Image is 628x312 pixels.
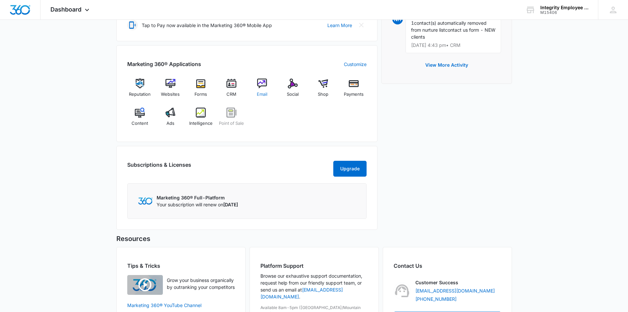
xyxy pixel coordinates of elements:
[219,120,244,127] span: Point of Sale
[394,262,501,270] h2: Contact Us
[166,120,174,127] span: Ads
[161,91,180,98] span: Websites
[127,275,163,295] img: Quick Overview Video
[189,120,213,127] span: Intelligence
[116,234,512,244] h5: Resources
[194,91,207,98] span: Forms
[311,79,336,102] a: Shop
[411,20,487,33] span: contact(s) automatically removed from nurture list
[260,262,368,270] h2: Platform Support
[318,91,328,98] span: Shop
[327,22,352,29] a: Learn More
[157,201,238,208] p: Your subscription will renew on
[540,5,588,10] div: account name
[411,27,495,40] span: contact us form - NEW clients
[219,79,244,102] a: CRM
[344,91,364,98] span: Payments
[287,91,299,98] span: Social
[167,277,235,291] p: Grow your business organically by outranking your competitors
[344,61,367,68] a: Customize
[138,197,153,204] img: Marketing 360 Logo
[356,20,367,30] button: Close
[415,295,457,302] a: [PHONE_NUMBER]
[129,91,151,98] span: Reputation
[50,6,81,13] span: Dashboard
[333,161,367,177] button: Upgrade
[415,287,495,294] a: [EMAIL_ADDRESS][DOMAIN_NAME]
[540,10,588,15] div: account id
[158,108,183,131] a: Ads
[188,108,214,131] a: Intelligence
[157,194,238,201] p: Marketing 360® Full-Platform
[127,302,235,309] a: Marketing 360® YouTube Channel
[394,282,411,299] img: Customer Success
[219,108,244,131] a: Point of Sale
[260,272,368,300] p: Browse our exhaustive support documentation, request help from our friendly support team, or send...
[257,91,267,98] span: Email
[280,79,305,102] a: Social
[341,79,367,102] a: Payments
[142,22,272,29] p: Tap to Pay now available in the Marketing 360® Mobile App
[127,60,201,68] h2: Marketing 360® Applications
[127,108,153,131] a: Content
[411,20,414,26] span: 1
[415,279,458,286] p: Customer Success
[411,43,495,48] p: [DATE] 4:43 pm • CRM
[132,120,148,127] span: Content
[250,79,275,102] a: Email
[188,79,214,102] a: Forms
[127,262,235,270] h2: Tips & Tricks
[223,202,238,207] span: [DATE]
[226,91,236,98] span: CRM
[419,57,475,73] button: View More Activity
[127,79,153,102] a: Reputation
[158,79,183,102] a: Websites
[127,161,191,174] h2: Subscriptions & Licenses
